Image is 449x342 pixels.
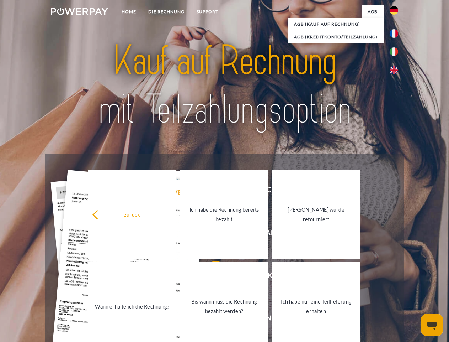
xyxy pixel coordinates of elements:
img: de [390,6,398,15]
div: Bis wann muss die Rechnung bezahlt werden? [184,297,264,316]
div: zurück [92,209,172,219]
a: SUPPORT [191,5,224,18]
iframe: Schaltfläche zum Öffnen des Messaging-Fensters [421,313,443,336]
img: logo-powerpay-white.svg [51,8,108,15]
div: Wann erhalte ich die Rechnung? [92,301,172,311]
a: Home [116,5,142,18]
a: agb [362,5,384,18]
img: it [390,47,398,56]
a: AGB (Kreditkonto/Teilzahlung) [288,31,384,43]
img: title-powerpay_de.svg [68,34,381,136]
div: [PERSON_NAME] wurde retourniert [276,205,356,224]
img: fr [390,29,398,38]
div: Ich habe nur eine Teillieferung erhalten [276,297,356,316]
img: en [390,66,398,74]
div: Ich habe die Rechnung bereits bezahlt [184,205,264,224]
a: AGB (Kauf auf Rechnung) [288,18,384,31]
a: DIE RECHNUNG [142,5,191,18]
